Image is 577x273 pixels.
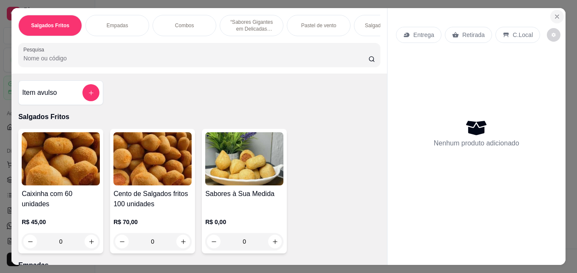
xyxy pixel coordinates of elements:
[205,132,283,185] img: product-image
[413,31,434,39] p: Entrega
[301,22,337,29] p: Pastel de vento
[434,138,519,148] p: Nenhum produto adicionado
[85,235,98,248] button: increase-product-quantity
[23,235,37,248] button: decrease-product-quantity
[113,218,192,226] p: R$ 70,00
[107,22,128,29] p: Empadas
[18,260,380,270] p: Empadas
[22,189,100,209] h4: Caixinha com 60 unidades
[115,235,129,248] button: decrease-product-quantity
[176,235,190,248] button: increase-product-quantity
[113,132,192,185] img: product-image
[513,31,533,39] p: C.Local
[227,19,276,32] p: “Sabores Gigantes em Delicadas Porções”
[205,189,283,199] h4: Sabores à Sua Medida
[205,218,283,226] p: R$ 0,00
[175,22,194,29] p: Combos
[113,189,192,209] h4: Cento de Salgados fritos 100 unidades
[550,10,564,23] button: Close
[23,54,368,63] input: Pesquisa
[22,218,100,226] p: R$ 45,00
[365,22,407,29] p: Salgados Assados
[31,22,69,29] p: Salgados Fritos
[547,28,560,42] button: decrease-product-quantity
[18,112,380,122] p: Salgados Fritos
[22,88,57,98] h4: Item avulso
[23,46,47,53] label: Pesquisa
[22,132,100,185] img: product-image
[462,31,485,39] p: Retirada
[82,84,99,101] button: add-separate-item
